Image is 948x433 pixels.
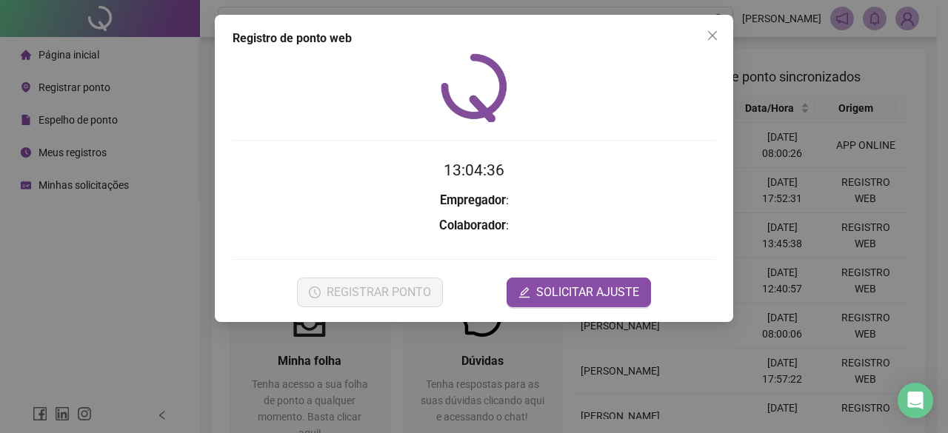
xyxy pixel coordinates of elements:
[444,161,504,179] time: 13:04:36
[701,24,724,47] button: Close
[707,30,718,41] span: close
[297,278,443,307] button: REGISTRAR PONTO
[440,193,506,207] strong: Empregador
[233,191,715,210] h3: :
[536,283,639,301] span: SOLICITAR AJUSTE
[441,53,507,122] img: QRPoint
[518,286,530,298] span: edit
[439,218,506,232] strong: Colaborador
[507,278,651,307] button: editSOLICITAR AJUSTE
[898,383,933,418] div: Open Intercom Messenger
[233,216,715,235] h3: :
[233,30,715,47] div: Registro de ponto web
